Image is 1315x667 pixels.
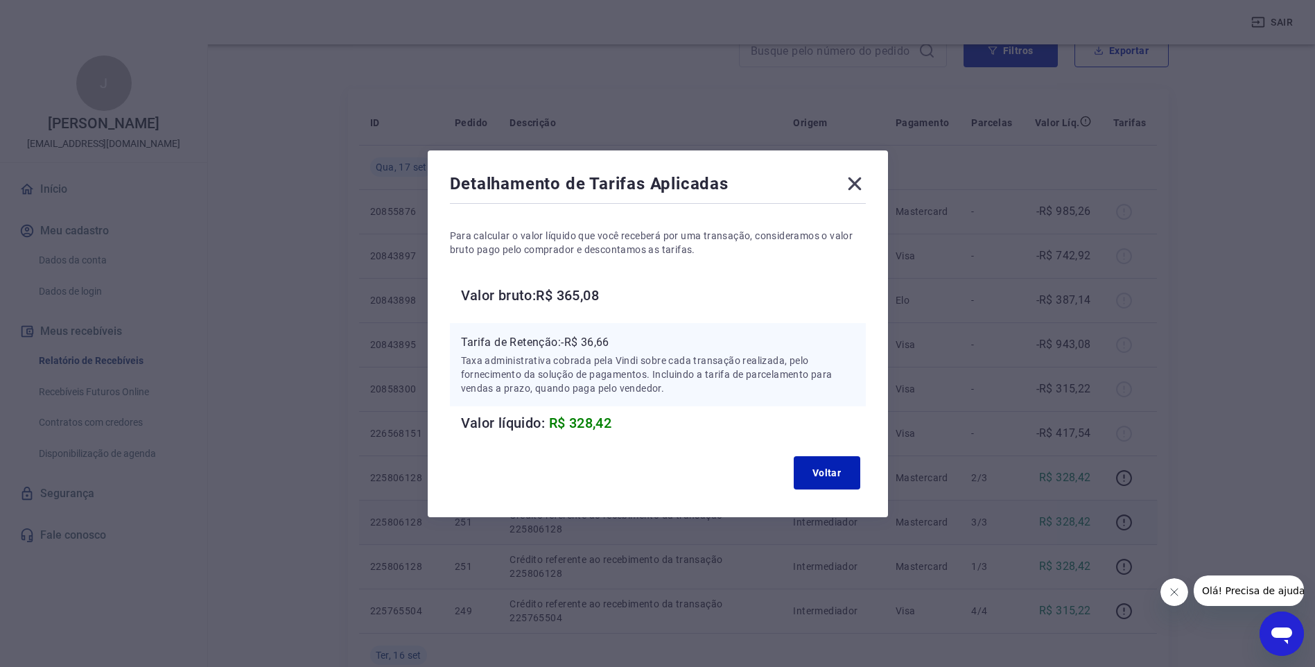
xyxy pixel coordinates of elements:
[450,229,866,257] p: Para calcular o valor líquido que você receberá por uma transação, consideramos o valor bruto pag...
[8,10,116,21] span: Olá! Precisa de ajuda?
[549,415,612,431] span: R$ 328,42
[1260,612,1304,656] iframe: Botão para abrir a janela de mensagens
[1194,575,1304,606] iframe: Mensagem da empresa
[450,173,866,200] div: Detalhamento de Tarifas Aplicadas
[461,412,866,434] h6: Valor líquido:
[461,334,855,351] p: Tarifa de Retenção: -R$ 36,66
[461,354,855,395] p: Taxa administrativa cobrada pela Vindi sobre cada transação realizada, pelo fornecimento da soluç...
[1160,578,1188,606] iframe: Fechar mensagem
[461,284,866,306] h6: Valor bruto: R$ 365,08
[794,456,860,490] button: Voltar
